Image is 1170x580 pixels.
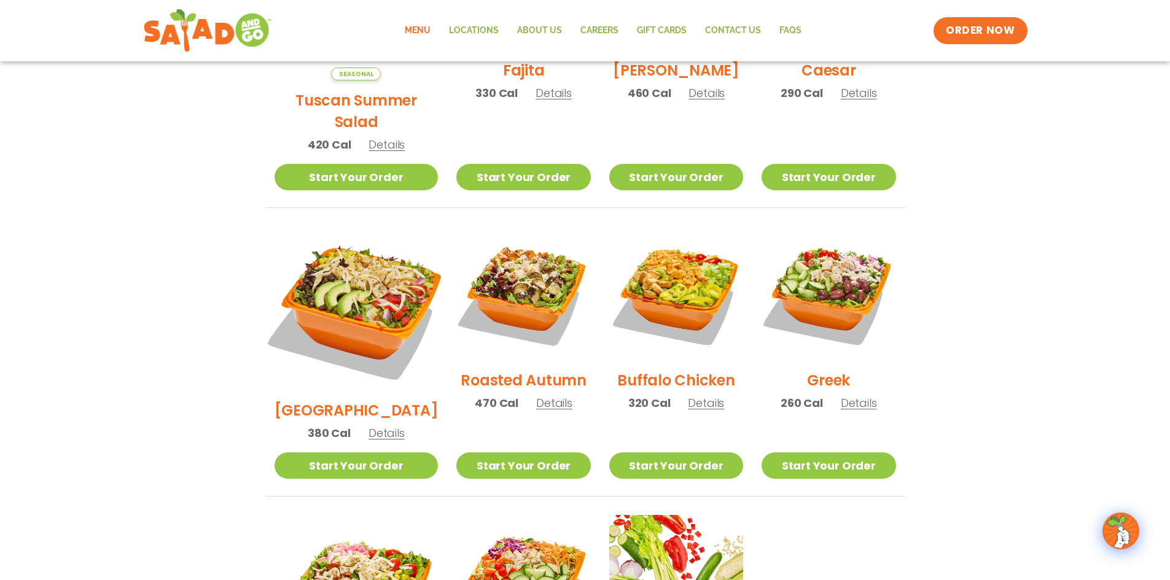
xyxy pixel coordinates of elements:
span: Details [688,395,724,411]
a: Start Your Order [609,452,743,479]
a: Start Your Order [456,452,590,479]
a: Contact Us [696,17,770,45]
h2: Greek [807,369,850,391]
a: Careers [571,17,628,45]
a: Start Your Order [456,164,590,190]
a: Locations [440,17,508,45]
h2: Buffalo Chicken [617,369,735,391]
img: Product photo for Greek Salad [762,226,895,360]
img: Product photo for BBQ Ranch Salad [260,212,452,404]
span: 420 Cal [308,136,351,153]
h2: [GEOGRAPHIC_DATA] [275,400,439,421]
span: Details [369,137,405,152]
span: Seasonal [331,68,381,80]
a: FAQs [770,17,811,45]
span: 330 Cal [475,85,518,101]
h2: Fajita [503,60,545,81]
a: Start Your Order [275,164,439,190]
span: 320 Cal [628,395,671,411]
span: ORDER NOW [946,23,1015,38]
a: Start Your Order [275,452,439,479]
span: Details [536,395,572,411]
a: GIFT CARDS [628,17,696,45]
a: Start Your Order [762,164,895,190]
span: Details [369,425,405,441]
h2: Caesar [801,60,856,81]
img: wpChatIcon [1104,514,1138,548]
img: Product photo for Buffalo Chicken Salad [609,226,743,360]
a: Menu [396,17,440,45]
span: 290 Cal [781,85,823,101]
h2: [PERSON_NAME] [613,60,739,81]
span: Details [841,395,877,411]
img: new-SAG-logo-768×292 [143,6,273,55]
span: 380 Cal [308,425,351,441]
span: Details [841,85,877,101]
a: ORDER NOW [934,17,1027,44]
a: Start Your Order [762,452,895,479]
span: 460 Cal [628,85,671,101]
a: Start Your Order [609,164,743,190]
span: Details [536,85,572,101]
span: 470 Cal [475,395,518,411]
a: About Us [508,17,571,45]
span: Details [688,85,725,101]
span: 260 Cal [781,395,823,411]
h2: Tuscan Summer Salad [275,90,439,133]
h2: Roasted Autumn [461,369,587,391]
nav: Menu [396,17,811,45]
img: Product photo for Roasted Autumn Salad [456,226,590,360]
